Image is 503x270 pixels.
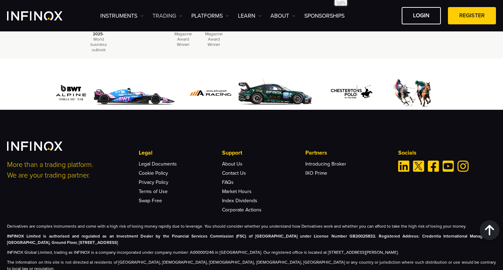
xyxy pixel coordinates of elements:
[7,234,496,245] strong: INFINOX Limited is authorised and regulated as an Investment Dealer by the Financial Services Com...
[191,12,229,20] a: PLATFORMS
[7,11,79,20] a: INFINOX Logo
[139,188,168,194] a: Terms of Use
[305,161,346,167] a: Introducing Broker
[7,249,496,256] p: INFINOX Global Limited, trading as INFINOX is a company incorporated under company number: A00000...
[222,170,246,176] a: Contact Us
[139,161,177,167] a: Legal Documents
[305,149,389,157] p: Partners
[222,161,242,167] a: About Us
[7,223,496,229] p: Derivatives are complex instruments and come with a high risk of losing money rapidly due to leve...
[270,12,295,20] a: ABOUT
[304,12,345,20] a: SPONSORSHIPS
[305,170,327,176] a: IXO Prime
[139,170,168,176] a: Cookie Policy
[398,149,496,157] p: Socials
[222,207,262,213] a: Corporate Actions
[238,12,262,20] a: Learn
[222,198,257,204] a: Index Dividends
[100,12,144,20] a: Instruments
[222,149,305,157] p: Support
[152,12,182,20] a: TRADING
[398,161,409,172] a: Linkedin
[139,179,168,185] a: Privacy Policy
[139,149,222,157] p: Legal
[402,7,441,24] a: LOGIN
[443,161,454,172] a: Youtube
[139,198,162,204] a: Swap Free
[428,161,439,172] a: Facebook
[222,188,252,194] a: Market Hours
[7,160,129,181] p: More than a trading platform. We are your trading partner.
[222,179,234,185] a: FAQs
[413,161,424,172] a: Twitter
[457,161,469,172] a: Instagram
[448,7,496,24] a: REGISTER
